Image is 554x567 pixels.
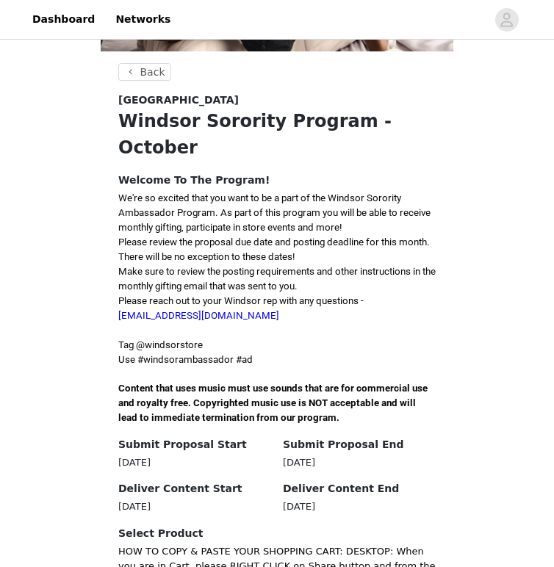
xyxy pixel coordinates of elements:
[118,481,271,496] h4: Deliver Content Start
[118,437,271,452] h4: Submit Proposal Start
[118,526,436,541] h4: Select Product
[118,192,431,233] span: We're so excited that you want to be a part of the Windsor Sorority Ambassador Program. As part o...
[283,499,436,514] div: [DATE]
[118,295,364,321] span: Please reach out to your Windsor rep with any questions -
[118,499,271,514] div: [DATE]
[118,354,253,365] span: Use #windsorambassador #ad
[500,8,514,32] div: avatar
[118,63,171,81] button: Back
[283,455,436,470] div: [DATE]
[118,173,436,188] h4: Welcome To The Program!
[118,93,239,108] span: [GEOGRAPHIC_DATA]
[118,266,436,292] span: Make sure to review the posting requirements and other instructions in the monthly gifting email ...
[118,339,203,350] span: Tag @windsorstore
[283,481,436,496] h4: Deliver Content End
[118,236,430,262] span: Please review the proposal due date and posting deadline for this month. There will be no excepti...
[118,455,271,470] div: [DATE]
[24,3,104,36] a: Dashboard
[118,108,436,161] h1: Windsor Sorority Program - October
[118,310,279,321] a: [EMAIL_ADDRESS][DOMAIN_NAME]
[283,437,436,452] h4: Submit Proposal End
[107,3,179,36] a: Networks
[118,383,430,423] span: Content that uses music must use sounds that are for commercial use and royalty free. Copyrighted...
